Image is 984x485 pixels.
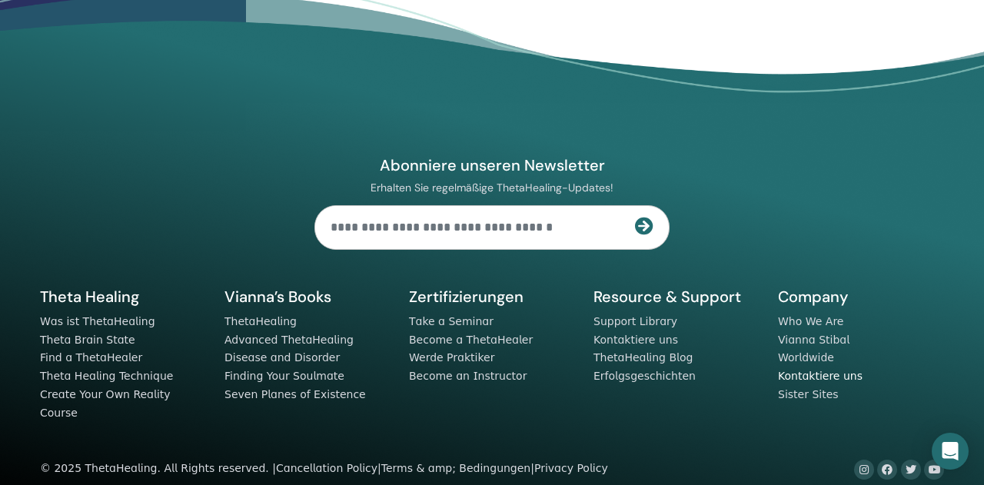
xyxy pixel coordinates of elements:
h5: Zertifizierungen [409,287,575,307]
div: Open Intercom Messenger [932,433,969,470]
h5: Vianna’s Books [224,287,391,307]
h5: Theta Healing [40,287,206,307]
a: Theta Healing Technique [40,370,173,382]
h5: Resource & Support [593,287,760,307]
a: Erfolgsgeschichten [593,370,696,382]
a: Become a ThetaHealer [409,334,533,346]
a: Create Your Own Reality Course [40,388,171,419]
div: © 2025 ThetaHealing. All Rights reserved. | | | [40,460,608,478]
h4: Abonniere unseren Newsletter [314,155,670,175]
a: Who We Are [778,315,843,327]
a: Seven Planes of Existence [224,388,366,400]
a: Werde Praktiker [409,351,494,364]
h5: Company [778,287,944,307]
a: ThetaHealing Blog [593,351,693,364]
a: Theta Brain State [40,334,135,346]
a: Worldwide [778,351,834,364]
a: Take a Seminar [409,315,494,327]
a: Sister Sites [778,388,839,400]
a: Advanced ThetaHealing [224,334,354,346]
a: Disease and Disorder [224,351,340,364]
a: Become an Instructor [409,370,527,382]
a: Was ist ThetaHealing [40,315,155,327]
a: Kontaktiere uns [778,370,863,382]
p: Erhalten Sie regelmäßige ThetaHealing-Updates! [314,181,670,194]
a: Support Library [593,315,677,327]
a: Kontaktiere uns [593,334,678,346]
a: Finding Your Soulmate [224,370,344,382]
a: ThetaHealing [224,315,297,327]
a: Cancellation Policy [276,462,377,474]
a: Vianna Stibal [778,334,849,346]
a: Terms & amp; Bedingungen [381,462,531,474]
a: Privacy Policy [534,462,608,474]
a: Find a ThetaHealer [40,351,142,364]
